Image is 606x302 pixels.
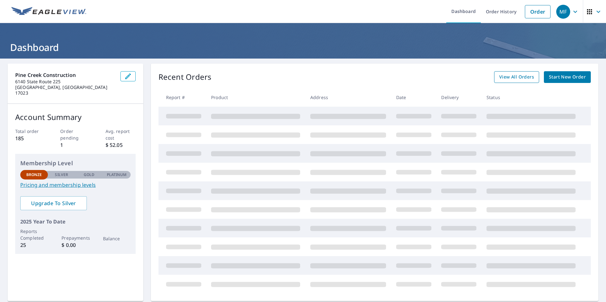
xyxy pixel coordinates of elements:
p: Balance [103,235,131,242]
p: 25 [20,241,48,249]
p: Recent Orders [158,71,212,83]
th: Product [206,88,305,107]
p: [GEOGRAPHIC_DATA], [GEOGRAPHIC_DATA] 17023 [15,85,115,96]
img: EV Logo [11,7,86,16]
span: View All Orders [499,73,534,81]
th: Status [481,88,581,107]
a: Upgrade To Silver [20,196,87,210]
p: Gold [84,172,94,178]
p: Silver [55,172,68,178]
th: Address [305,88,391,107]
a: Start New Order [544,71,591,83]
a: Pricing and membership levels [20,181,131,189]
p: Membership Level [20,159,131,167]
p: Account Summary [15,111,136,123]
p: Total order [15,128,45,135]
th: Date [391,88,436,107]
p: Reports Completed [20,228,48,241]
h1: Dashboard [8,41,598,54]
p: 6140 State Route 225 [15,79,115,85]
th: Delivery [436,88,481,107]
p: 185 [15,135,45,142]
p: Order pending [60,128,90,141]
th: Report # [158,88,206,107]
p: $ 0.00 [61,241,89,249]
div: MF [556,5,570,19]
a: View All Orders [494,71,539,83]
p: Pine Creek Construction [15,71,115,79]
span: Start New Order [549,73,586,81]
p: Prepayments [61,235,89,241]
p: Bronze [26,172,42,178]
p: Avg. report cost [106,128,136,141]
span: Upgrade To Silver [25,200,82,207]
p: 1 [60,141,90,149]
p: Platinum [107,172,127,178]
p: $ 52.05 [106,141,136,149]
p: 2025 Year To Date [20,218,131,225]
a: Order [525,5,551,18]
